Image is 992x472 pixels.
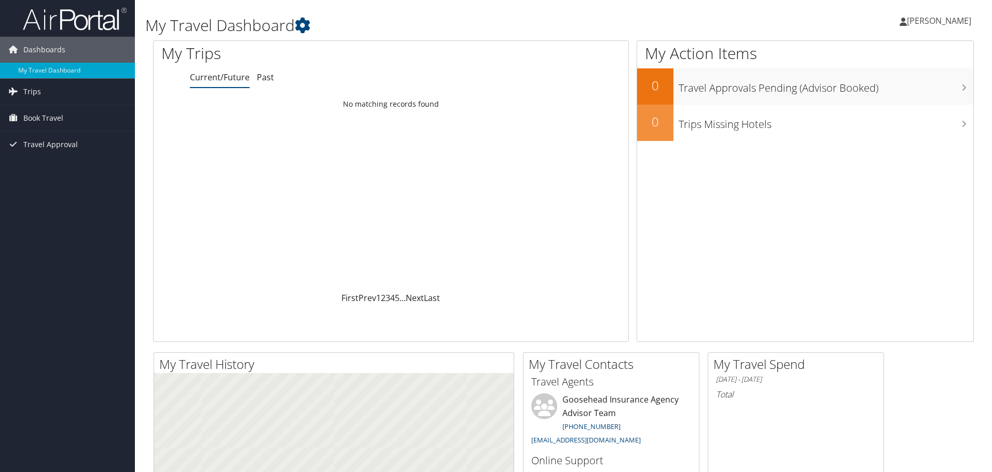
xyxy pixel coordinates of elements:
[23,105,63,131] span: Book Travel
[907,15,971,26] span: [PERSON_NAME]
[424,292,440,304] a: Last
[562,422,621,431] a: [PHONE_NUMBER]
[716,389,876,400] h6: Total
[23,132,78,158] span: Travel Approval
[531,375,691,389] h3: Travel Agents
[637,105,973,141] a: 0Trips Missing Hotels
[406,292,424,304] a: Next
[159,355,514,373] h2: My Travel History
[381,292,385,304] a: 2
[399,292,406,304] span: …
[637,42,973,64] h1: My Action Items
[145,15,703,36] h1: My Travel Dashboard
[376,292,381,304] a: 1
[529,355,699,373] h2: My Travel Contacts
[526,393,696,449] li: Goosehead Insurance Agency Advisor Team
[679,76,973,95] h3: Travel Approvals Pending (Advisor Booked)
[637,113,673,131] h2: 0
[359,292,376,304] a: Prev
[161,42,423,64] h1: My Trips
[531,435,641,445] a: [EMAIL_ADDRESS][DOMAIN_NAME]
[713,355,884,373] h2: My Travel Spend
[531,453,691,468] h3: Online Support
[637,68,973,105] a: 0Travel Approvals Pending (Advisor Booked)
[900,5,982,36] a: [PERSON_NAME]
[23,7,127,31] img: airportal-logo.png
[637,77,673,94] h2: 0
[190,71,250,83] a: Current/Future
[385,292,390,304] a: 3
[395,292,399,304] a: 5
[23,79,41,105] span: Trips
[257,71,274,83] a: Past
[341,292,359,304] a: First
[716,375,876,384] h6: [DATE] - [DATE]
[23,37,65,63] span: Dashboards
[679,112,973,132] h3: Trips Missing Hotels
[154,95,628,113] td: No matching records found
[390,292,395,304] a: 4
